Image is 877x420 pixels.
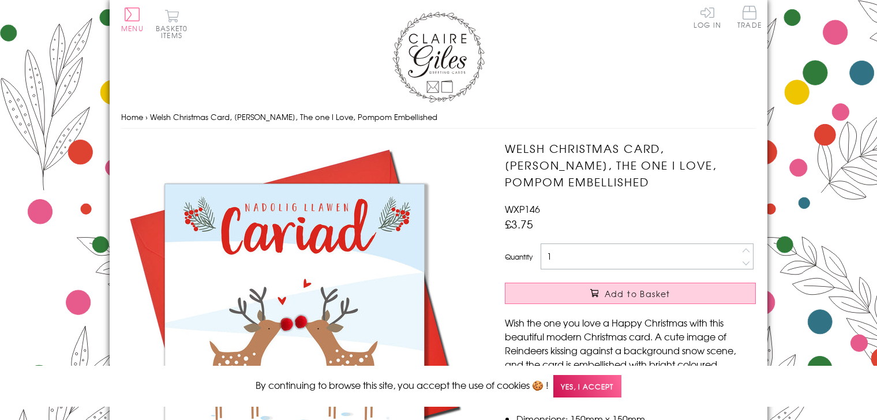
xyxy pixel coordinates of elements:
span: Trade [737,6,762,28]
a: Log In [694,6,721,28]
p: Wish the one you love a Happy Christmas with this beautiful modern Christmas card. A cute image o... [505,316,756,399]
nav: breadcrumbs [121,106,756,129]
button: Menu [121,7,144,32]
span: Yes, I accept [553,375,621,397]
span: £3.75 [505,216,533,232]
span: Menu [121,23,144,33]
a: Trade [737,6,762,31]
img: Claire Giles Greetings Cards [392,12,485,103]
button: Add to Basket [505,283,756,304]
label: Quantity [505,252,533,262]
span: › [145,111,148,122]
span: 0 items [161,23,188,40]
button: Basket0 items [156,9,188,39]
span: WXP146 [505,202,540,216]
h1: Welsh Christmas Card, [PERSON_NAME], The one I Love, Pompom Embellished [505,140,756,190]
a: Home [121,111,143,122]
span: Welsh Christmas Card, [PERSON_NAME], The one I Love, Pompom Embellished [150,111,437,122]
span: Add to Basket [605,288,670,299]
